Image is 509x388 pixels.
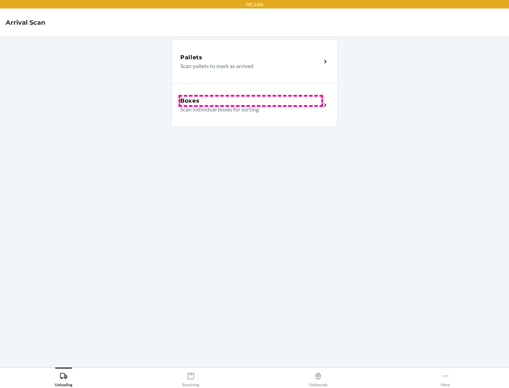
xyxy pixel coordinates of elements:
[246,1,263,8] p: TST_LOG
[382,368,509,387] button: More
[309,369,328,387] div: Outbounds
[180,105,316,114] p: Scan individual boxes for sorting
[6,18,45,27] h4: Arrival Scan
[127,368,255,387] button: Receiving
[180,53,203,62] h5: Pallets
[55,369,72,387] div: Unloading
[182,369,199,387] div: Receiving
[255,368,382,387] button: Outbounds
[180,97,200,105] h5: Boxes
[171,40,338,83] a: PalletsScan pallets to mark as arrived
[180,62,316,70] p: Scan pallets to mark as arrived
[171,83,338,127] a: BoxesScan individual boxes for sorting
[441,369,450,387] div: More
